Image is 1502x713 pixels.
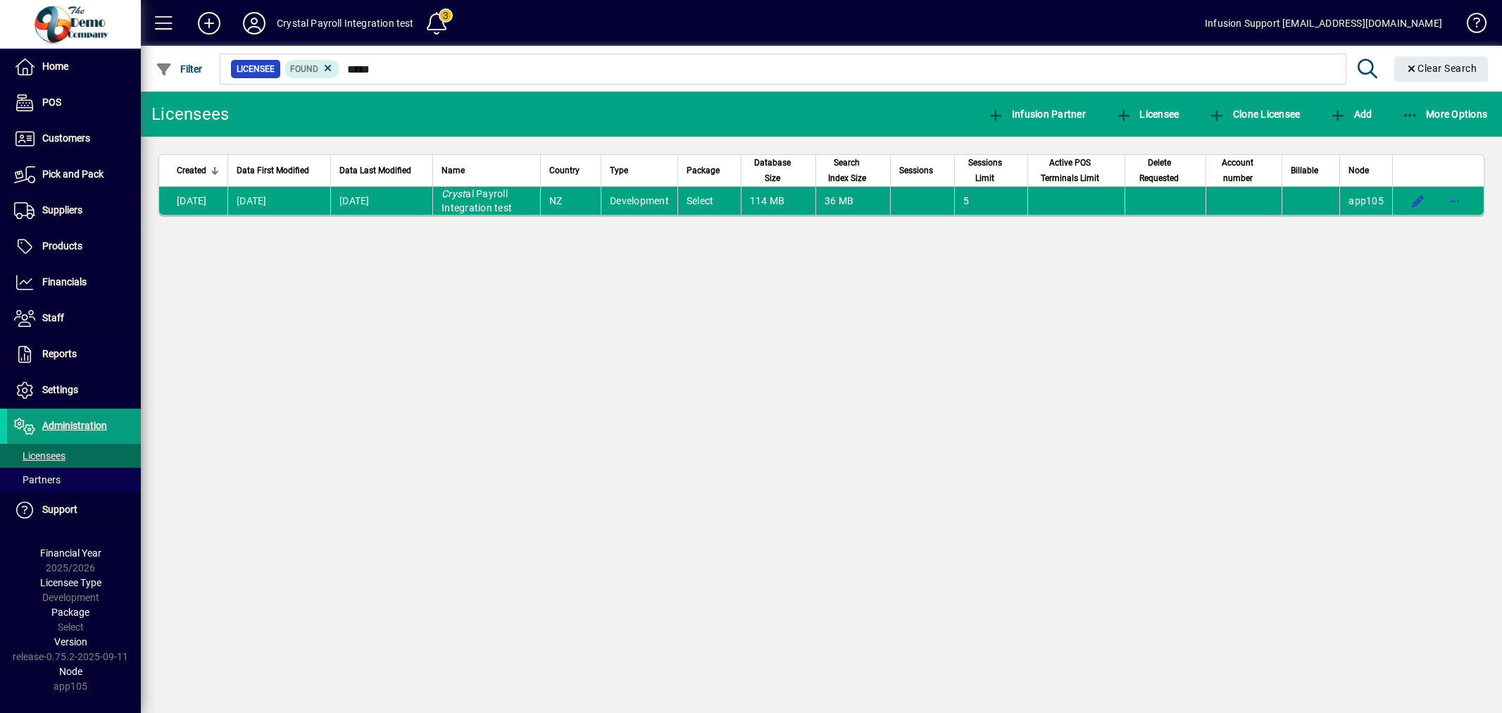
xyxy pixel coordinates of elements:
[687,163,720,178] span: Package
[1037,155,1103,186] span: Active POS Terminals Limit
[159,187,227,215] td: [DATE]
[1398,101,1491,127] button: More Options
[1444,190,1466,212] button: More options
[963,155,1020,186] div: Sessions Limit
[7,49,141,85] a: Home
[7,85,141,120] a: POS
[899,163,946,178] div: Sessions
[610,163,669,178] div: Type
[549,163,592,178] div: Country
[339,163,424,178] div: Data Last Modified
[601,187,677,215] td: Development
[330,187,432,215] td: [DATE]
[825,155,882,186] div: Search Index Size
[277,12,414,35] div: Crystal Payroll Integration test
[42,132,90,144] span: Customers
[442,163,532,178] div: Name
[1291,163,1331,178] div: Billable
[227,187,330,215] td: [DATE]
[750,155,807,186] div: Database Size
[339,163,411,178] span: Data Last Modified
[7,229,141,264] a: Products
[42,384,78,395] span: Settings
[899,163,933,178] span: Sessions
[1329,108,1372,120] span: Add
[687,163,732,178] div: Package
[7,337,141,372] a: Reports
[59,666,82,677] span: Node
[51,607,89,618] span: Package
[815,187,890,215] td: 36 MB
[540,187,601,215] td: NZ
[177,163,219,178] div: Created
[237,62,275,76] span: Licensee
[232,11,277,36] button: Profile
[40,577,101,588] span: Licensee Type
[1037,155,1115,186] div: Active POS Terminals Limit
[42,61,68,72] span: Home
[7,468,141,492] a: Partners
[750,155,794,186] span: Database Size
[42,276,87,287] span: Financials
[1456,3,1484,49] a: Knowledge Base
[954,187,1028,215] td: 5
[237,163,309,178] span: Data First Modified
[1205,12,1442,35] div: Infusion Support [EMAIL_ADDRESS][DOMAIN_NAME]
[54,636,87,647] span: Version
[1208,108,1300,120] span: Clone Licensee
[42,97,61,108] span: POS
[42,504,77,515] span: Support
[442,188,465,199] em: Cryst
[1348,163,1369,178] span: Node
[7,265,141,300] a: Financials
[7,444,141,468] a: Licensees
[290,64,318,74] span: Found
[442,163,465,178] span: Name
[1112,101,1183,127] button: Licensee
[42,240,82,252] span: Products
[1215,155,1260,186] span: Account number
[152,56,206,82] button: Filter
[7,373,141,408] a: Settings
[156,63,203,75] span: Filter
[549,163,580,178] span: Country
[284,60,340,78] mat-chip: Found Status: Found
[42,420,107,431] span: Administration
[1115,108,1179,120] span: Licensee
[1402,108,1488,120] span: More Options
[963,155,1007,186] span: Sessions Limit
[187,11,232,36] button: Add
[1348,195,1384,206] span: app105.prod.infusionbusinesssoftware.com
[1348,163,1384,178] div: Node
[42,204,82,216] span: Suppliers
[442,188,512,213] span: al Payroll Integration test
[151,103,229,125] div: Licensees
[1134,155,1197,186] div: Delete Requested
[1394,56,1489,82] button: Clear
[825,155,869,186] span: Search Index Size
[1205,101,1303,127] button: Clone Licensee
[7,157,141,192] a: Pick and Pack
[7,301,141,336] a: Staff
[42,312,64,323] span: Staff
[7,121,141,156] a: Customers
[7,492,141,528] a: Support
[42,348,77,359] span: Reports
[1407,190,1429,212] button: Edit
[40,547,101,559] span: Financial Year
[987,108,1086,120] span: Infusion Partner
[42,168,104,180] span: Pick and Pack
[14,474,61,485] span: Partners
[1406,63,1477,74] span: Clear Search
[610,163,628,178] span: Type
[1134,155,1184,186] span: Delete Requested
[984,101,1089,127] button: Infusion Partner
[14,450,65,461] span: Licensees
[741,187,815,215] td: 114 MB
[7,193,141,228] a: Suppliers
[1291,163,1318,178] span: Billable
[237,163,322,178] div: Data First Modified
[677,187,741,215] td: Select
[1326,101,1375,127] button: Add
[1215,155,1273,186] div: Account number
